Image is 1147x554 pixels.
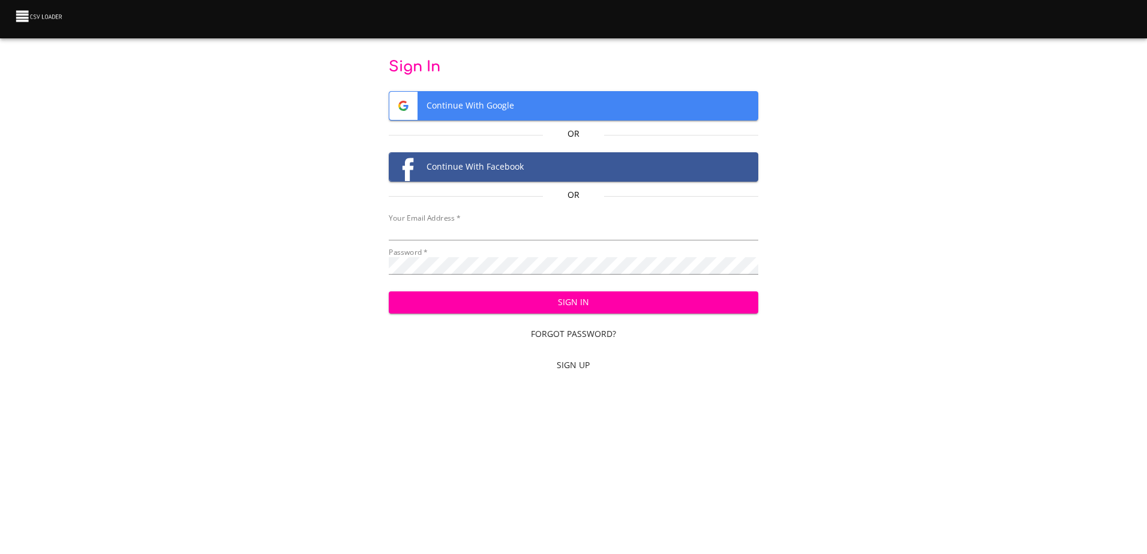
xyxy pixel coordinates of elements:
button: Google logoContinue With Google [389,91,758,121]
button: Sign In [389,291,758,314]
p: Or [543,189,605,201]
img: Google logo [389,92,418,120]
img: CSV Loader [14,8,65,25]
p: Or [543,128,605,140]
p: Sign In [389,58,758,77]
label: Password [389,249,428,256]
span: Forgot Password? [394,327,753,342]
a: Sign Up [389,354,758,377]
a: Forgot Password? [389,323,758,345]
span: Continue With Facebook [389,153,758,181]
span: Continue With Google [389,92,758,120]
button: Facebook logoContinue With Facebook [389,152,758,182]
span: Sign In [398,295,749,310]
label: Your Email Address [389,215,460,222]
img: Facebook logo [389,153,418,181]
span: Sign Up [394,358,753,373]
